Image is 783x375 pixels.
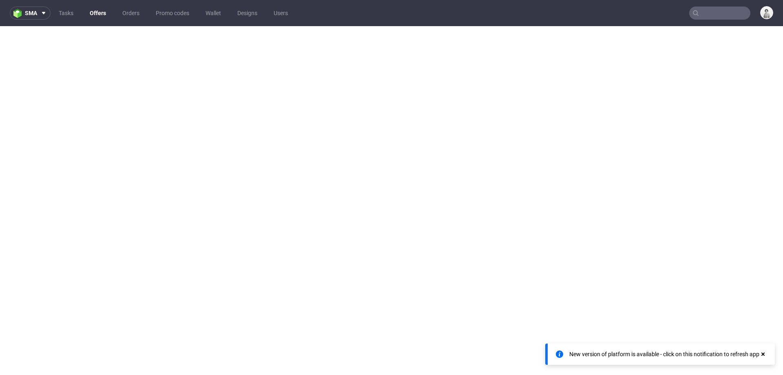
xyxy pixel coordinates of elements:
[13,9,25,18] img: logo
[569,350,759,358] div: New version of platform is available - click on this notification to refresh app
[117,7,144,20] a: Orders
[10,7,51,20] button: sma
[269,7,293,20] a: Users
[201,7,226,20] a: Wallet
[761,7,772,18] img: Dudek Mariola
[151,7,194,20] a: Promo codes
[232,7,262,20] a: Designs
[85,7,111,20] a: Offers
[54,7,78,20] a: Tasks
[25,10,37,16] span: sma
